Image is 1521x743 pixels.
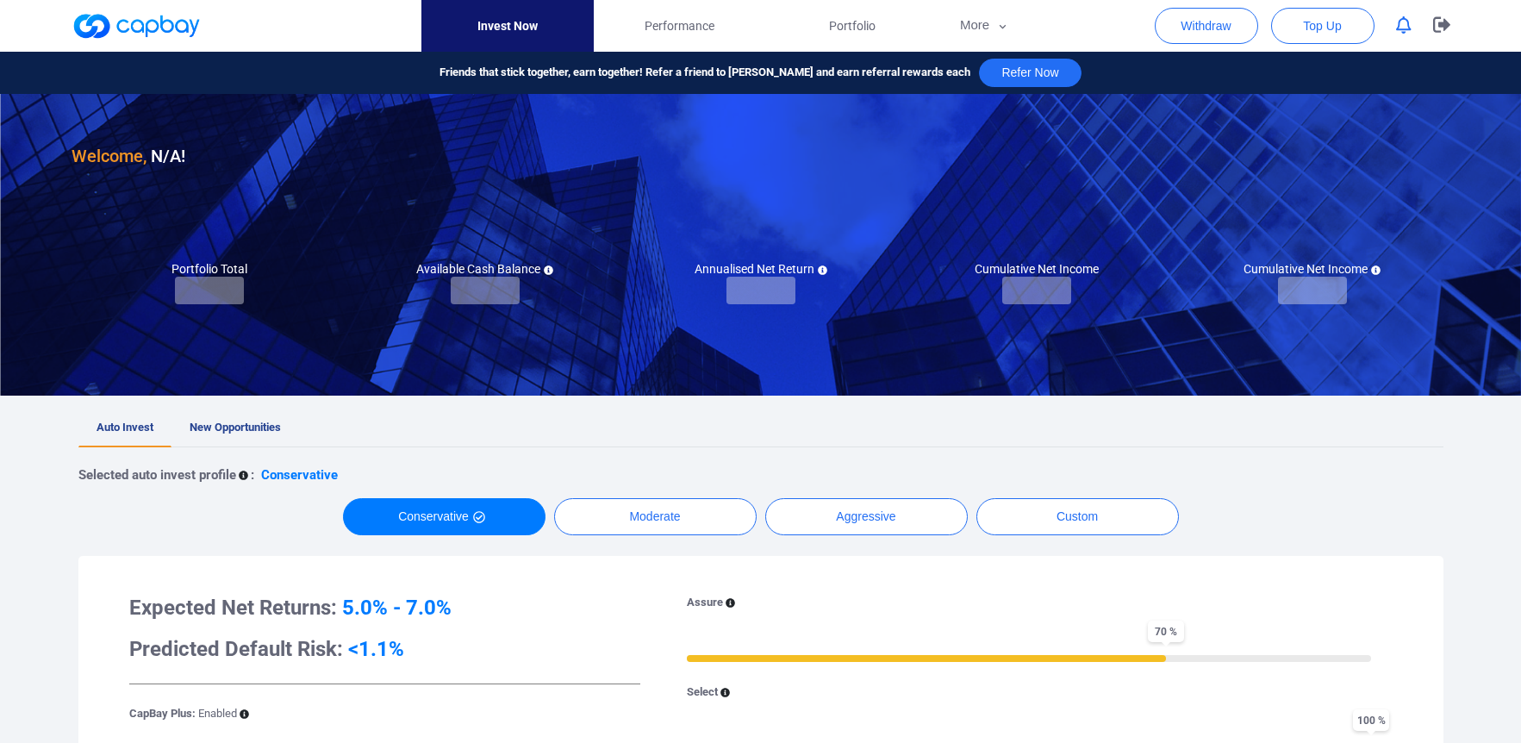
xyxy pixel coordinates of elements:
[975,261,1099,277] h5: Cumulative Net Income
[1353,709,1389,731] span: 100 %
[829,16,876,35] span: Portfolio
[1271,8,1375,44] button: Top Up
[976,498,1179,535] button: Custom
[695,261,827,277] h5: Annualised Net Return
[129,594,640,621] h3: Expected Net Returns:
[348,637,404,661] span: <1.1%
[72,146,146,166] span: Welcome,
[198,707,237,720] span: Enabled
[261,465,338,485] p: Conservative
[439,64,970,82] span: Friends that stick together, earn together! Refer a friend to [PERSON_NAME] and earn referral rew...
[78,465,236,485] p: Selected auto invest profile
[554,498,757,535] button: Moderate
[343,498,545,535] button: Conservative
[979,59,1081,87] button: Refer Now
[251,465,254,485] p: :
[72,142,185,170] h3: N/A !
[190,421,281,434] span: New Opportunities
[129,705,237,723] p: CapBay Plus:
[765,498,968,535] button: Aggressive
[97,421,153,434] span: Auto Invest
[129,635,640,663] h3: Predicted Default Risk:
[416,261,553,277] h5: Available Cash Balance
[1303,17,1341,34] span: Top Up
[687,684,718,702] p: Select
[171,261,247,277] h5: Portfolio Total
[1148,621,1184,642] span: 70 %
[342,596,452,620] span: 5.0% - 7.0%
[1155,8,1258,44] button: Withdraw
[645,16,714,35] span: Performance
[687,594,723,612] p: Assure
[1244,261,1381,277] h5: Cumulative Net Income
